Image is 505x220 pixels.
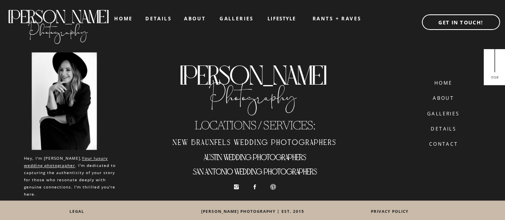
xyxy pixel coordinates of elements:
a: DESIGNED WITH LOVE BY INDIE HAUS DESIGN CO. [137,214,369,220]
a: [PERSON_NAME] [7,6,109,20]
a: details [421,126,466,131]
a: San Antonio wedding photographers [164,167,345,180]
a: CONTACT [421,141,466,147]
a: about [428,95,459,101]
b: GET IN TOUCH! [438,19,483,26]
a: austin wedding photographers [164,153,345,166]
a: home [114,16,133,21]
a: RANTS + RAVES [305,16,369,22]
a: galleries [422,111,465,117]
a: LIFESTYLE [261,16,302,22]
a: Locations / Services: [164,119,345,132]
a: [PERSON_NAME] [162,59,343,73]
a: [PERSON_NAME] photography | est. 2015 [137,209,369,214]
a: Photography [7,16,109,42]
a: Photography [202,73,304,99]
a: New Braunfels wedding photographers [164,135,345,148]
a: home [430,80,457,85]
p: Hey, I'm [PERSON_NAME], . I'm dedicated to capturing the authenticity of your story for those who... [24,155,117,192]
a: about [184,16,205,22]
a: galleries [220,16,253,22]
a: details [145,16,172,21]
